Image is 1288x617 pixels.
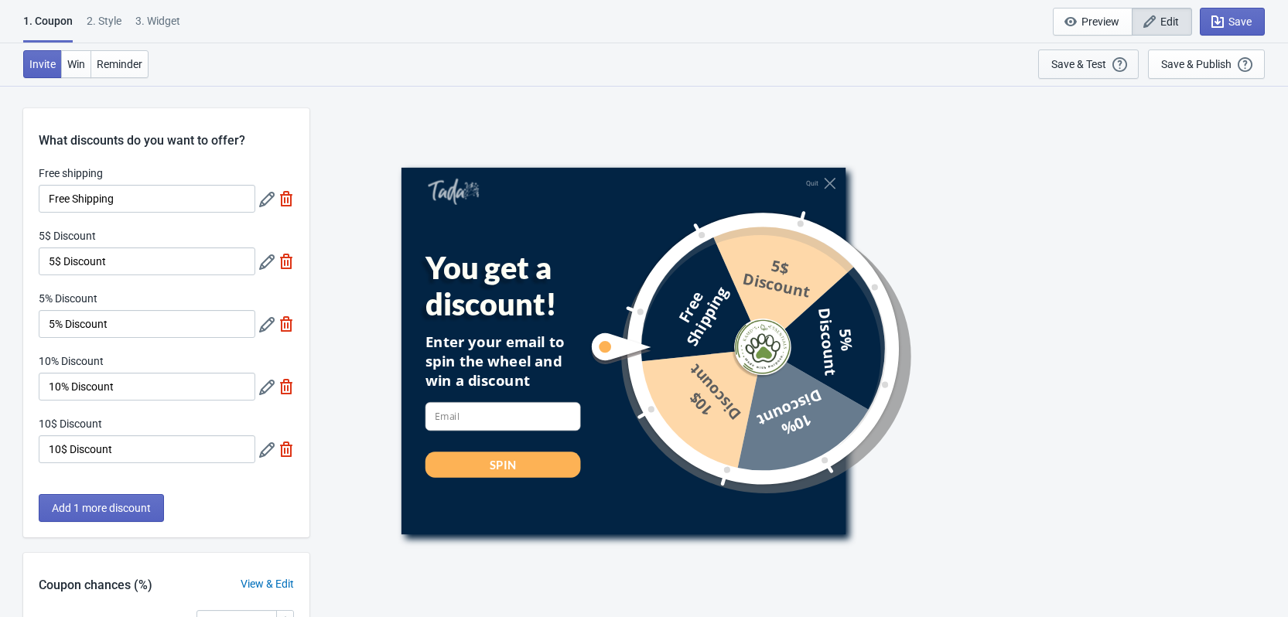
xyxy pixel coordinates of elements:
[1161,58,1232,70] div: Save & Publish
[278,191,294,206] img: delete.svg
[87,13,121,40] div: 2 . Style
[490,456,515,472] div: SPIN
[39,353,104,369] label: 10% Discount
[1053,8,1133,36] button: Preview
[427,177,479,206] a: Tada Shopify App - Exit Intent, Spin to Win Popups, Newsletter Discount Gift Game
[425,402,580,431] input: Email
[39,165,103,181] label: Free shipping
[135,13,180,40] div: 3. Widget
[23,108,309,150] div: What discounts do you want to offer?
[1038,49,1139,79] button: Save & Test
[278,379,294,394] img: delete.svg
[278,316,294,332] img: delete.svg
[1051,58,1106,70] div: Save & Test
[1200,8,1265,36] button: Save
[39,228,96,244] label: 5$ Discount
[1148,49,1265,79] button: Save & Publish
[427,177,479,204] img: Tada Shopify App - Exit Intent, Spin to Win Popups, Newsletter Discount Gift Game
[61,50,91,78] button: Win
[39,416,102,431] label: 10$ Discount
[39,494,164,522] button: Add 1 more discount
[278,254,294,269] img: delete.svg
[23,13,73,43] div: 1. Coupon
[23,50,62,78] button: Invite
[1081,15,1119,28] span: Preview
[1228,15,1252,28] span: Save
[425,249,611,322] div: You get a discount!
[39,291,97,306] label: 5% Discount
[52,502,151,514] span: Add 1 more discount
[1132,8,1192,36] button: Edit
[1160,15,1179,28] span: Edit
[425,332,580,390] div: Enter your email to spin the wheel and win a discount
[29,58,56,70] span: Invite
[225,576,309,592] div: View & Edit
[67,58,85,70] span: Win
[278,441,294,457] img: delete.svg
[97,58,142,70] span: Reminder
[23,576,168,595] div: Coupon chances (%)
[91,50,149,78] button: Reminder
[805,179,818,187] div: Quit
